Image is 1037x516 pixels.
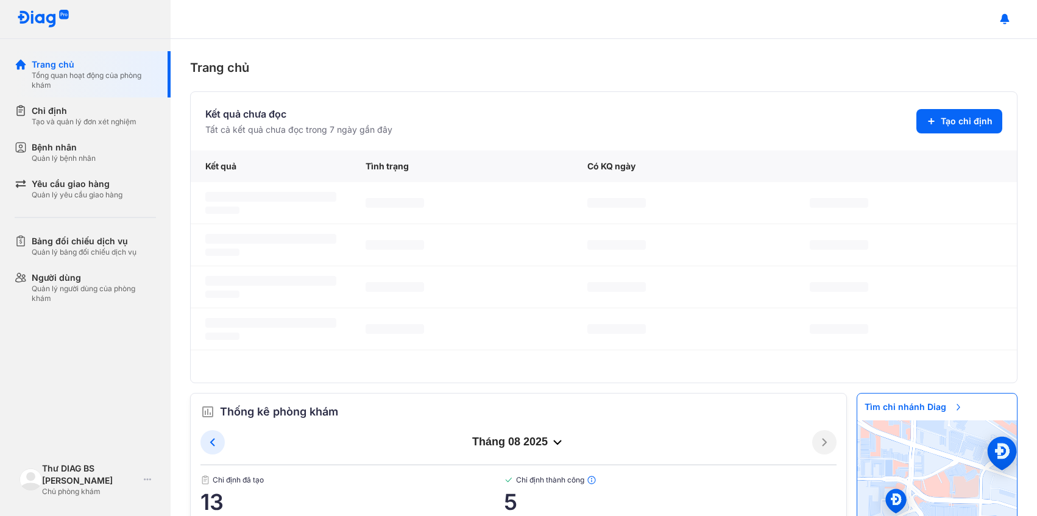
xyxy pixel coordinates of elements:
div: Tạo và quản lý đơn xét nghiệm [32,117,136,127]
span: ‌ [587,324,646,334]
img: document.50c4cfd0.svg [200,475,210,485]
div: Bảng đối chiếu dịch vụ [32,235,136,247]
div: Tổng quan hoạt động của phòng khám [32,71,156,90]
span: 5 [504,490,837,514]
span: 13 [200,490,504,514]
div: Trang chủ [190,58,1018,77]
span: Chỉ định đã tạo [200,475,504,485]
div: Có KQ ngày [573,150,795,182]
img: logo [19,468,42,491]
div: Người dùng [32,272,156,284]
span: ‌ [810,324,868,334]
img: logo [17,10,69,29]
div: Kết quả chưa đọc [205,107,392,121]
span: ‌ [366,240,424,250]
button: Tạo chỉ định [916,109,1002,133]
span: ‌ [205,192,336,202]
span: ‌ [205,318,336,328]
span: Tạo chỉ định [941,115,993,127]
div: Trang chủ [32,58,156,71]
div: Tất cả kết quả chưa đọc trong 7 ngày gần đây [205,124,392,136]
span: ‌ [810,240,868,250]
span: ‌ [205,291,239,298]
span: ‌ [587,198,646,208]
span: ‌ [810,198,868,208]
span: Thống kê phòng khám [220,403,338,420]
span: ‌ [587,240,646,250]
div: Quản lý người dùng của phòng khám [32,284,156,303]
span: ‌ [366,324,424,334]
span: ‌ [810,282,868,292]
div: Kết quả [191,150,351,182]
div: tháng 08 2025 [225,435,812,450]
div: Tình trạng [351,150,573,182]
div: Quản lý yêu cầu giao hàng [32,190,122,200]
span: ‌ [205,249,239,256]
div: Bệnh nhân [32,141,96,154]
span: ‌ [205,207,239,214]
div: Quản lý bảng đối chiếu dịch vụ [32,247,136,257]
span: ‌ [205,234,336,244]
span: Tìm chi nhánh Diag [857,394,971,420]
div: Yêu cầu giao hàng [32,178,122,190]
img: info.7e716105.svg [587,475,596,485]
span: ‌ [587,282,646,292]
div: Chủ phòng khám [42,487,139,497]
span: ‌ [205,333,239,340]
span: Chỉ định thành công [504,475,837,485]
div: Quản lý bệnh nhân [32,154,96,163]
div: Thư DIAG BS [PERSON_NAME] [42,462,139,487]
span: ‌ [366,282,424,292]
div: Chỉ định [32,105,136,117]
span: ‌ [205,276,336,286]
img: checked-green.01cc79e0.svg [504,475,514,485]
img: order.5a6da16c.svg [200,405,215,419]
span: ‌ [366,198,424,208]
